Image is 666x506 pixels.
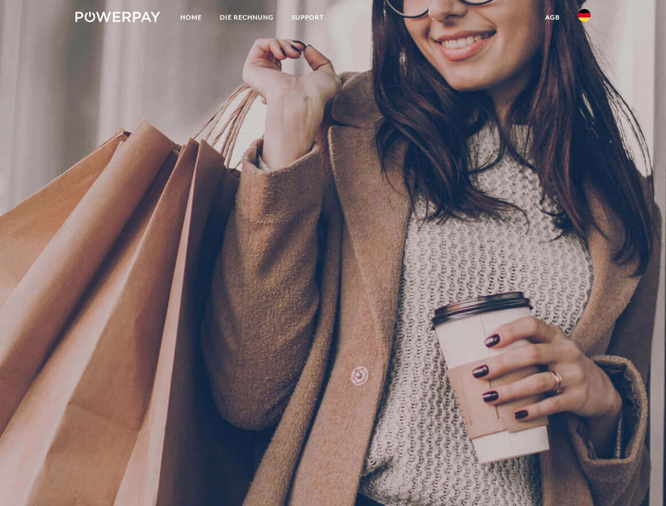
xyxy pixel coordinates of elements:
[75,12,160,22] img: logo-powerpay-white.svg
[211,8,283,27] a: DIE RECHNUNG
[171,8,211,27] a: Home
[536,8,569,27] a: agb
[578,9,591,22] img: de
[283,8,333,27] a: SUPPORT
